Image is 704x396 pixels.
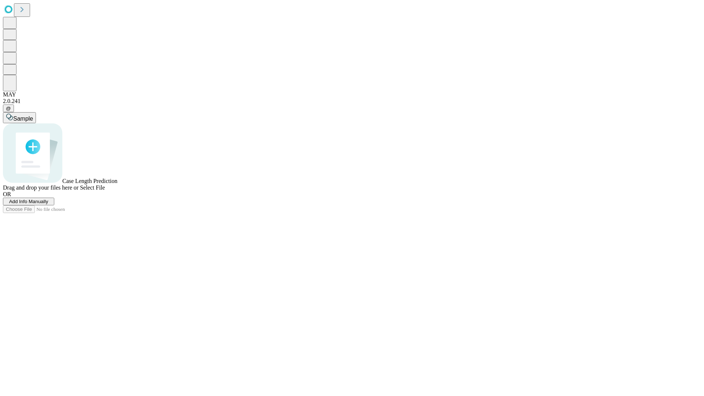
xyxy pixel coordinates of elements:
span: Drag and drop your files here or [3,184,78,191]
button: @ [3,104,14,112]
span: Case Length Prediction [62,178,117,184]
span: Sample [13,115,33,122]
span: OR [3,191,11,197]
button: Add Info Manually [3,198,54,205]
button: Sample [3,112,36,123]
span: Select File [80,184,105,191]
span: @ [6,106,11,111]
div: 2.0.241 [3,98,701,104]
span: Add Info Manually [9,199,48,204]
div: MAY [3,91,701,98]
